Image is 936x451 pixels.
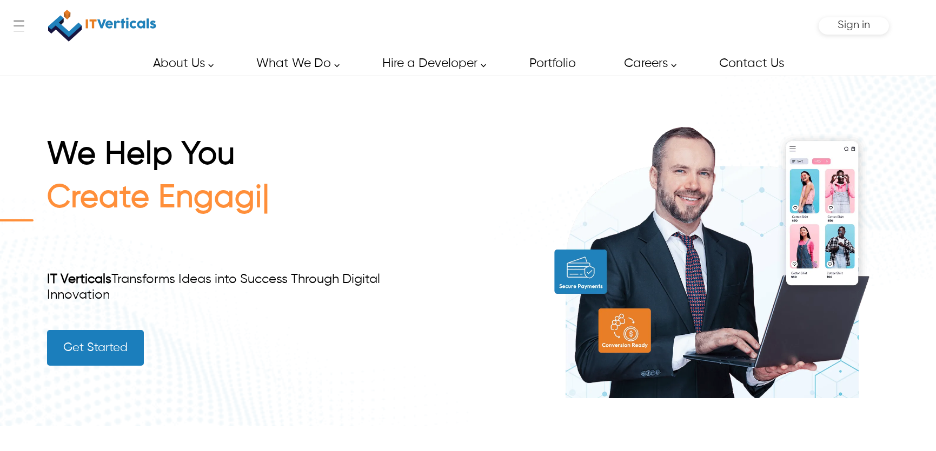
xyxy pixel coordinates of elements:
[838,23,870,30] a: Sign in
[48,5,156,46] img: IT Verticals Inc
[47,5,157,46] a: IT Verticals Inc
[141,51,220,76] a: About Us
[47,273,111,286] a: IT Verticals
[47,272,384,303] div: Transforms Ideas into Success Through Digital Innovation
[535,104,889,398] img: build
[47,136,384,179] h1: We Help You
[47,183,262,214] span: Create Engagi
[244,51,346,76] a: What We Do
[370,51,492,76] a: Hire a Developer
[707,51,795,76] a: Contact Us
[47,330,144,366] a: Get Started
[517,51,587,76] a: Portfolio
[612,51,682,76] a: Careers
[838,19,870,31] span: Sign in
